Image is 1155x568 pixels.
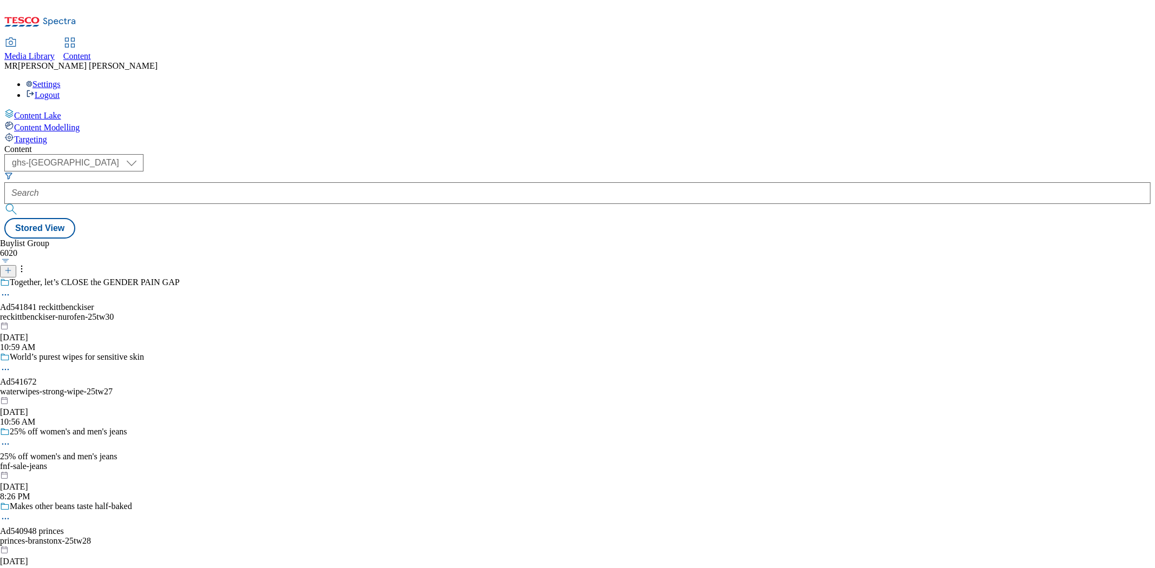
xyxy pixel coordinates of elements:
[4,121,1151,133] a: Content Modelling
[4,109,1151,121] a: Content Lake
[18,61,158,70] span: [PERSON_NAME] [PERSON_NAME]
[26,90,60,100] a: Logout
[14,111,61,120] span: Content Lake
[4,182,1151,204] input: Search
[4,133,1151,144] a: Targeting
[63,51,91,61] span: Content
[10,278,180,287] div: Together, let’s CLOSE the GENDER PAIN GAP
[4,38,55,61] a: Media Library
[4,144,1151,154] div: Content
[10,427,127,437] div: 25% off women's and men's jeans
[4,61,18,70] span: MR
[63,38,91,61] a: Content
[4,171,13,180] svg: Search Filters
[4,218,75,239] button: Stored View
[4,51,55,61] span: Media Library
[10,501,132,511] div: Makes other beans taste half-baked
[10,352,144,362] div: World’s purest wipes for sensitive skin
[14,123,80,132] span: Content Modelling
[26,80,61,89] a: Settings
[14,135,47,144] span: Targeting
